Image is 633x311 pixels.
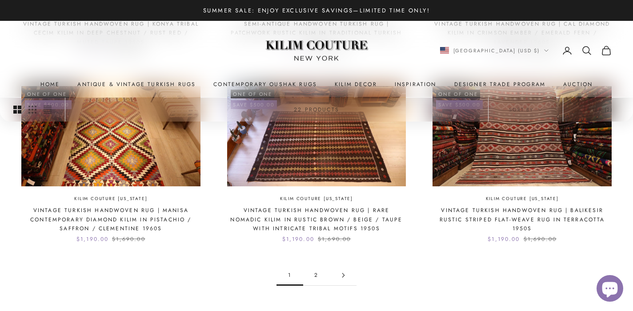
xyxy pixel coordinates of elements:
nav: Primary navigation [21,80,612,89]
a: Kilim Couture [US_STATE] [486,195,559,203]
compare-at-price: $1,690.00 [318,235,351,244]
a: Home [40,80,60,89]
a: Auction [563,80,593,89]
img: Logo of Kilim Couture New York [261,30,372,72]
compare-at-price: $1,690.00 [112,235,145,244]
a: Kilim Couture [US_STATE] [280,195,353,203]
a: Go to page 2 [303,265,330,285]
span: Sort by [509,106,542,114]
p: Summer Sale: Enjoy Exclusive Savings—Limited Time Only! [203,6,430,15]
a: Designer Trade Program [454,80,546,89]
nav: Pagination navigation [276,265,357,286]
a: Contemporary Oushak Rugs [213,80,317,89]
button: Change country or currency [440,47,549,55]
button: Switch to larger product images [13,98,21,122]
a: Vintage Turkish Handwoven Rug | Balikesir Rustic Striped Flat-Weave Rug in Terracotta 1950s [433,206,612,233]
button: Switch to compact product images [44,98,52,122]
a: Inspiration [395,80,437,89]
a: Go to page 2 [330,265,357,285]
sale-price: $1,190.00 [76,235,108,244]
img: United States [440,47,449,54]
sale-price: $1,190.00 [282,235,314,244]
a: Antique & Vintage Turkish Rugs [77,80,196,89]
inbox-online-store-chat: Shopify online store chat [594,275,626,304]
summary: Kilim Decor [335,80,377,89]
sale-price: $1,190.00 [488,235,520,244]
span: [GEOGRAPHIC_DATA] (USD $) [453,47,540,55]
button: Switch to smaller product images [28,98,36,122]
nav: Secondary navigation [440,45,612,56]
p: 22 products [294,105,339,114]
button: Filter (2) [563,98,633,122]
button: Sort by [489,98,563,122]
a: Kilim Couture [US_STATE] [74,195,147,203]
a: Vintage Turkish Handwoven Rug | Rare Nomadic Kilim in Rustic Brown / Beige / Taupe with Intricate... [227,206,406,233]
span: 1 [276,265,303,285]
a: Vintage Turkish Handwoven Rug | Manisa Contemporary Diamond Kilim in Pistachio / Saffron / Clemen... [21,206,200,233]
compare-at-price: $1,690.00 [524,235,557,244]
